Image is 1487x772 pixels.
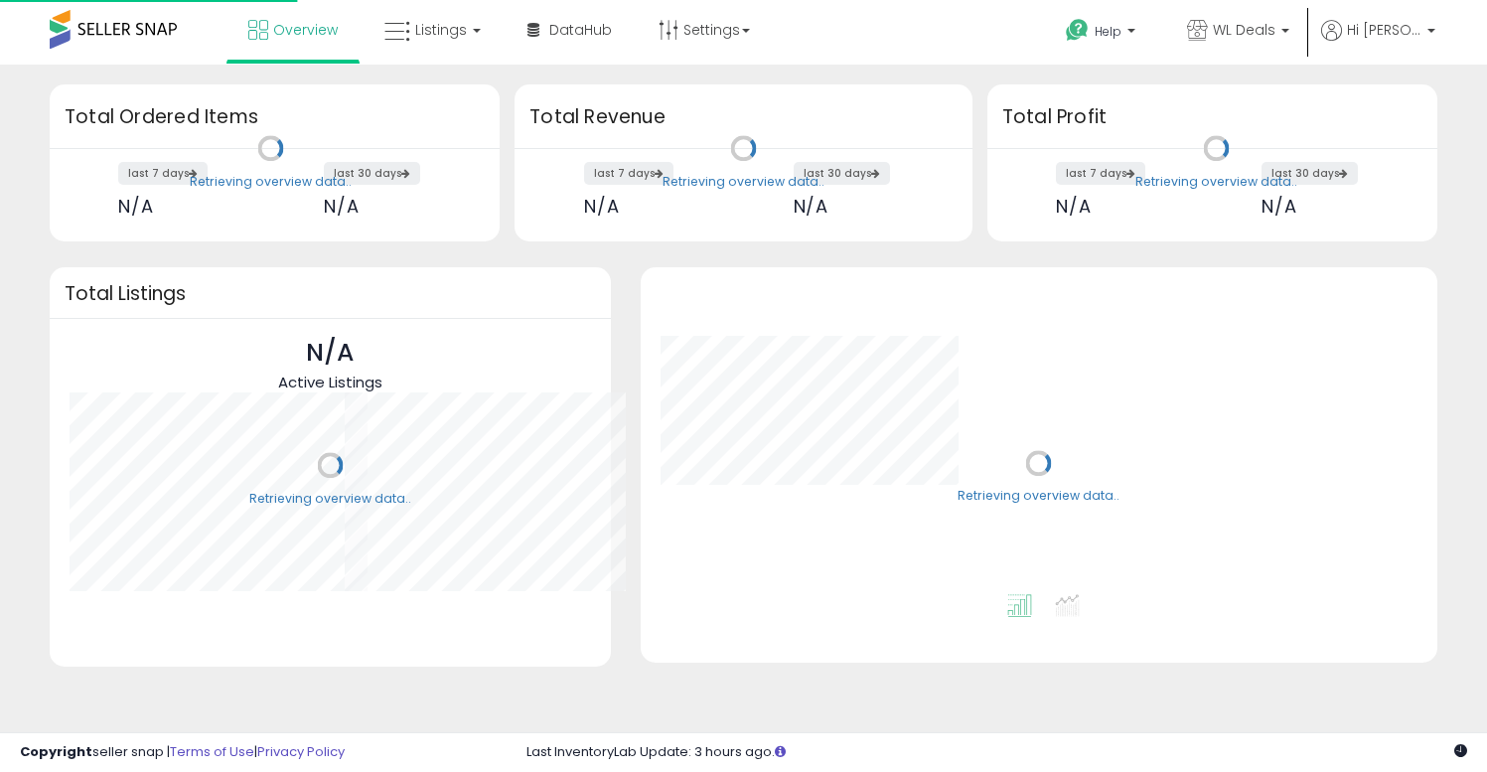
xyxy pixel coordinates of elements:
[1065,18,1090,43] i: Get Help
[775,745,786,758] i: Click here to read more about un-synced listings.
[20,743,345,762] div: seller snap | |
[1213,20,1275,40] span: WL Deals
[1321,20,1435,65] a: Hi [PERSON_NAME]
[190,173,352,191] div: Retrieving overview data..
[273,20,338,40] span: Overview
[20,742,92,761] strong: Copyright
[1050,3,1155,65] a: Help
[415,20,467,40] span: Listings
[1135,173,1297,191] div: Retrieving overview data..
[958,488,1119,506] div: Retrieving overview data..
[549,20,612,40] span: DataHub
[526,743,1467,762] div: Last InventoryLab Update: 3 hours ago.
[663,173,824,191] div: Retrieving overview data..
[1347,20,1421,40] span: Hi [PERSON_NAME]
[1095,23,1121,40] span: Help
[170,742,254,761] a: Terms of Use
[257,742,345,761] a: Privacy Policy
[249,490,411,508] div: Retrieving overview data..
